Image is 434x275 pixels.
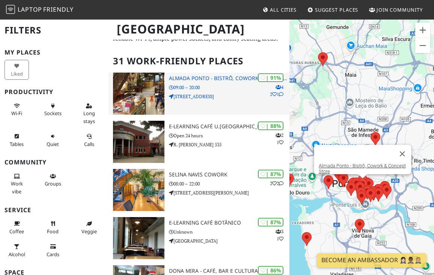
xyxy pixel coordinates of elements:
div: | 88% [258,122,283,130]
span: Coffee [9,228,24,235]
span: Group tables [45,180,61,187]
img: e-learning Café U.Porto [113,121,164,163]
img: Almada Ponto - Bistrô, Cowork & Concept Store [113,73,164,115]
p: Unknown [169,228,289,235]
span: Quiet [47,141,59,147]
button: Coffee [5,217,29,237]
a: E-learning Café Botânico | 87% 31 E-learning Café Botânico Unknown [GEOGRAPHIC_DATA] [108,217,289,259]
span: Join Community [377,6,423,13]
span: Alcohol [9,251,25,258]
a: e-learning Café U.Porto | 88% 21 e-learning Café U.[GEOGRAPHIC_DATA] Open 24 hours R. [PERSON_NAM... [108,121,289,163]
span: Work-friendly tables [10,141,24,147]
button: Zoom out [415,38,430,53]
span: People working [11,180,23,194]
img: Selina Navis CoWork [113,169,164,211]
button: Food [41,217,65,237]
a: LaptopFriendly LaptopFriendly [6,3,74,17]
button: Calls [77,130,101,150]
h3: Dona Mira - Café, Bar e Cultura [169,268,289,274]
a: Join Community [366,3,426,17]
span: Stable Wi-Fi [11,110,22,117]
a: Suggest Places [304,3,362,17]
div: | 87% [258,218,283,226]
p: [STREET_ADDRESS] [169,93,289,100]
div: | 86% [258,266,283,275]
p: Open 24 hours [169,132,289,139]
button: Cards [41,240,65,260]
h2: Filters [5,19,104,42]
button: Zoom in [415,23,430,38]
p: [STREET_ADDRESS][PERSON_NAME] [169,189,289,196]
p: 4 2 1 [270,84,283,98]
button: Work vibe [5,170,29,198]
div: | 91% [258,73,283,82]
button: Close [393,145,411,163]
p: 2 1 [276,132,283,146]
h3: e-learning Café U.[GEOGRAPHIC_DATA] [169,123,289,130]
button: Wi-Fi [5,100,29,120]
button: Sockets [41,100,65,120]
h2: 31 Work-Friendly Places [113,50,285,73]
img: LaptopFriendly [6,5,15,14]
button: Groups [41,170,65,190]
a: Almada Ponto - Bistrô, Cowork & Concept Store | 91% 421 Almada Ponto - Bistrô, Cowork & Concept S... [108,73,289,115]
span: Video/audio calls [84,141,94,147]
p: [GEOGRAPHIC_DATA] [169,237,289,245]
h3: My Places [5,49,104,56]
h1: [GEOGRAPHIC_DATA] [111,19,288,40]
span: Laptop [18,5,42,14]
p: 2 2 [270,180,283,187]
span: Long stays [83,110,95,124]
span: Friendly [43,5,73,14]
a: All Cities [259,3,300,17]
span: Credit cards [47,251,59,258]
p: 08:00 – 22:00 [169,180,289,187]
a: Almada Ponto - Bistrô, Cowork & Concept Store [319,163,406,174]
h3: Selina Navis CoWork [169,172,289,178]
button: Quiet [41,130,65,150]
span: Suggest Places [315,6,359,13]
span: Veggie [81,228,97,235]
span: Power sockets [44,110,62,117]
p: 3 1 [276,228,283,242]
button: Veggie [77,217,101,237]
h3: Service [5,207,104,214]
p: R. [PERSON_NAME] 535 [169,141,289,148]
div: | 87% [258,170,283,178]
img: E-learning Café Botânico [113,217,164,259]
button: Alcohol [5,240,29,260]
span: All Cities [270,6,297,13]
h3: Community [5,159,104,166]
h3: Almada Ponto - Bistrô, Cowork & Concept Store [169,75,289,82]
a: Selina Navis CoWork | 87% 22 Selina Navis CoWork 08:00 – 22:00 [STREET_ADDRESS][PERSON_NAME] [108,169,289,211]
h3: E-learning Café Botânico [169,220,289,226]
span: Food [47,228,59,235]
h3: Productivity [5,88,104,96]
button: Tables [5,130,29,150]
button: Long stays [77,100,101,127]
p: 09:00 – 20:00 [169,84,289,91]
